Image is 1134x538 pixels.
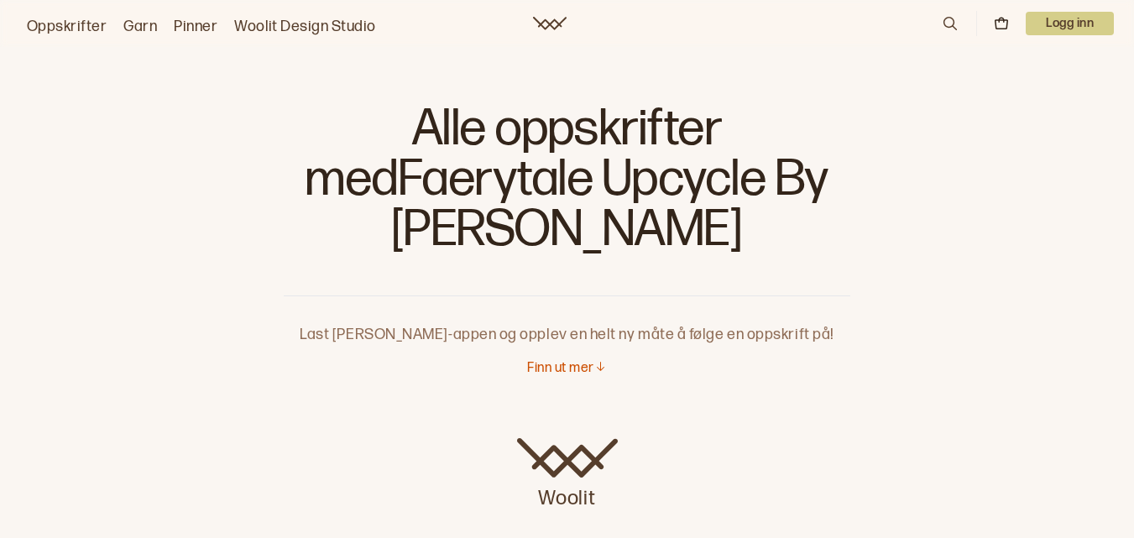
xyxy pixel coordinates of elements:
[527,360,606,378] button: Finn ut mer
[1026,12,1114,35] button: User dropdown
[234,15,376,39] a: Woolit Design Studio
[527,360,593,378] p: Finn ut mer
[284,101,851,269] h1: Alle oppskrifter med Faerytale Upcycle By [PERSON_NAME]
[123,15,157,39] a: Garn
[517,478,618,512] p: Woolit
[517,438,618,512] a: Woolit
[27,15,107,39] a: Oppskrifter
[533,17,567,30] a: Woolit
[284,296,851,347] p: Last [PERSON_NAME]-appen og opplev en helt ny måte å følge en oppskrift på!
[1026,12,1114,35] p: Logg inn
[517,438,618,478] img: Woolit
[174,15,217,39] a: Pinner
